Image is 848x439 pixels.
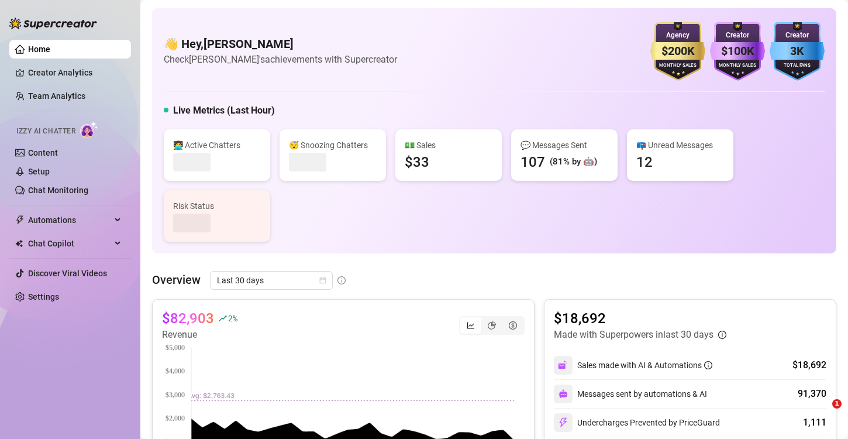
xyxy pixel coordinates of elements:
[803,416,826,430] div: 1,111
[650,22,705,81] img: gold-badge-CigiZidd.svg
[152,271,201,289] article: Overview
[770,42,825,60] div: 3K
[173,139,261,152] div: 👩‍💻 Active Chatters
[558,417,568,428] img: svg%3e
[559,389,568,399] img: svg%3e
[798,387,826,401] div: 91,370
[28,44,50,54] a: Home
[550,155,597,169] div: (81% by 🤖)
[28,63,122,82] a: Creator Analytics
[405,153,429,172] div: $33
[704,361,712,369] span: info-circle
[164,36,397,52] h4: 👋 Hey, [PERSON_NAME]
[554,309,726,328] article: $18,692
[15,215,25,225] span: thunderbolt
[636,139,724,152] div: 📪 Unread Messages
[554,413,720,432] div: Undercharges Prevented by PriceGuard
[173,200,261,212] div: Risk Status
[558,360,568,371] img: svg%3e
[710,22,765,81] img: purple-badge-B9DA21FR.svg
[710,30,765,41] div: Creator
[808,399,836,427] iframe: Intercom live chat
[28,186,88,195] a: Chat Monitoring
[577,359,712,372] div: Sales made with AI & Automations
[217,272,326,289] span: Last 30 days
[770,22,825,81] img: blue-badge-DgoSNQY1.svg
[219,314,227,323] span: rise
[28,148,58,157] a: Content
[509,321,517,330] span: dollar-circle
[28,292,59,301] a: Settings
[28,167,50,176] a: Setup
[164,52,397,67] article: Check [PERSON_NAME]'s achievements with Supercreator
[16,126,75,137] span: Izzy AI Chatter
[832,399,842,409] span: 1
[520,139,608,152] div: 💬 Messages Sent
[554,385,707,403] div: Messages sent by automations & AI
[467,321,475,330] span: line-chart
[650,30,705,41] div: Agency
[28,234,111,253] span: Chat Copilot
[718,331,726,339] span: info-circle
[319,277,326,284] span: calendar
[520,153,545,172] div: 107
[173,104,275,118] h5: Live Metrics (Last Hour)
[488,321,496,330] span: pie-chart
[770,62,825,70] div: Total Fans
[80,121,98,138] img: AI Chatter
[554,328,713,342] article: Made with Superpowers in last 30 days
[710,42,765,60] div: $100K
[228,313,237,324] span: 2 %
[770,30,825,41] div: Creator
[337,276,346,284] span: info-circle
[28,269,107,278] a: Discover Viral Videos
[650,62,705,70] div: Monthly Sales
[162,328,237,342] article: Revenue
[9,18,97,29] img: logo-BBDzfeDw.svg
[28,91,85,101] a: Team Analytics
[459,316,525,335] div: segmented control
[636,153,653,172] div: 12
[405,139,492,152] div: 💵 Sales
[650,42,705,60] div: $200K
[15,239,23,248] img: Chat Copilot
[162,309,214,328] article: $82,903
[710,62,765,70] div: Monthly Sales
[28,211,111,229] span: Automations
[289,139,377,152] div: 😴 Snoozing Chatters
[792,358,826,372] div: $18,692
